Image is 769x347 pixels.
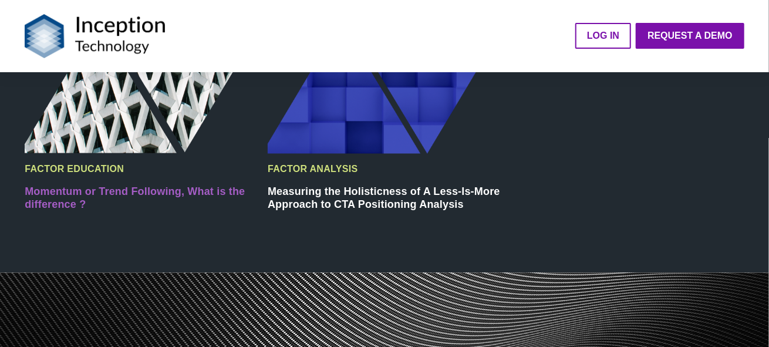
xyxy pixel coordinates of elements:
img: Logo [25,14,166,58]
a: Request a Demo [636,23,744,49]
a: Measuring the Holisticness of A Less-Is-More Approach to CTA Positioning Analysis [268,186,500,211]
strong: LOG IN [587,31,619,41]
a: Momentum or Trend Following, What is the difference ? [25,186,245,211]
span: Factor Education [25,164,124,174]
a: LOG IN [575,23,631,49]
span: Factor Analysis [268,164,358,174]
strong: Request a Demo [647,31,733,41]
